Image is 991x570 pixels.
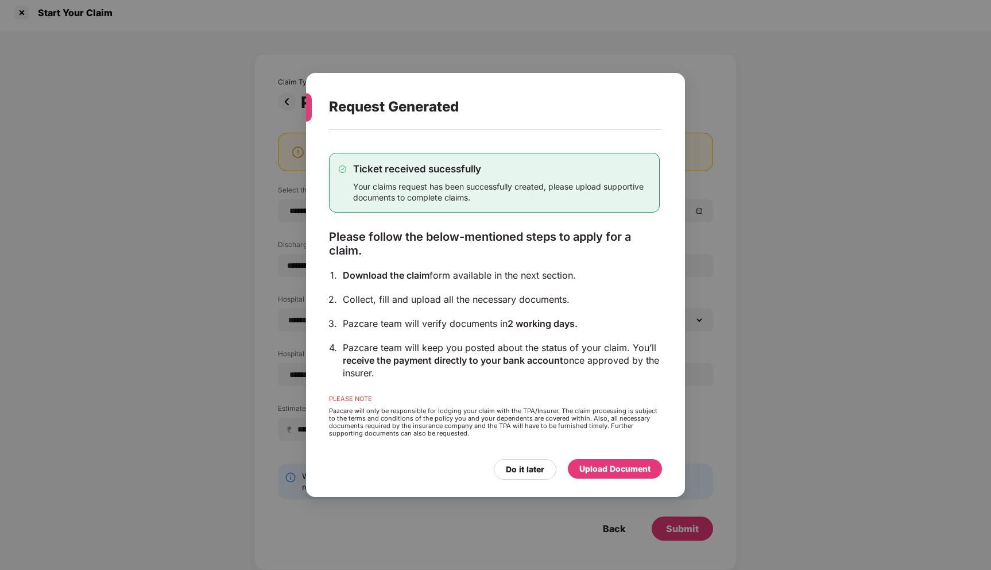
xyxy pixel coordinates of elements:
[330,269,337,282] div: 1.
[353,181,650,203] div: Your claims request has been successfully created, please upload supportive documents to complete...
[329,84,634,129] div: Request Generated
[328,317,337,330] div: 3.
[329,230,660,257] div: Please follow the below-mentioned steps to apply for a claim.
[328,293,337,306] div: 2.
[343,269,660,282] div: form available in the next section.
[329,341,337,354] div: 4.
[508,318,578,329] span: 2 working days.
[343,341,660,379] div: Pazcare team will keep you posted about the status of your claim. You’ll once approved by the ins...
[329,395,660,407] div: PLEASE NOTE
[579,463,651,475] div: Upload Document
[343,269,429,281] span: Download the claim
[329,407,660,437] div: Pazcare will only be responsible for lodging your claim with the TPA/Insurer. The claim processin...
[343,317,660,330] div: Pazcare team will verify documents in
[343,355,563,366] span: receive the payment directly to your bank account
[353,163,650,175] div: Ticket received sucessfully
[506,463,544,476] div: Do it later
[343,293,660,306] div: Collect, fill and upload all the necessary documents.
[339,165,346,173] img: svg+xml;base64,PHN2ZyB4bWxucz0iaHR0cDovL3d3dy53My5vcmcvMjAwMC9zdmciIHdpZHRoPSIxMy4zMzMiIGhlaWdodD...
